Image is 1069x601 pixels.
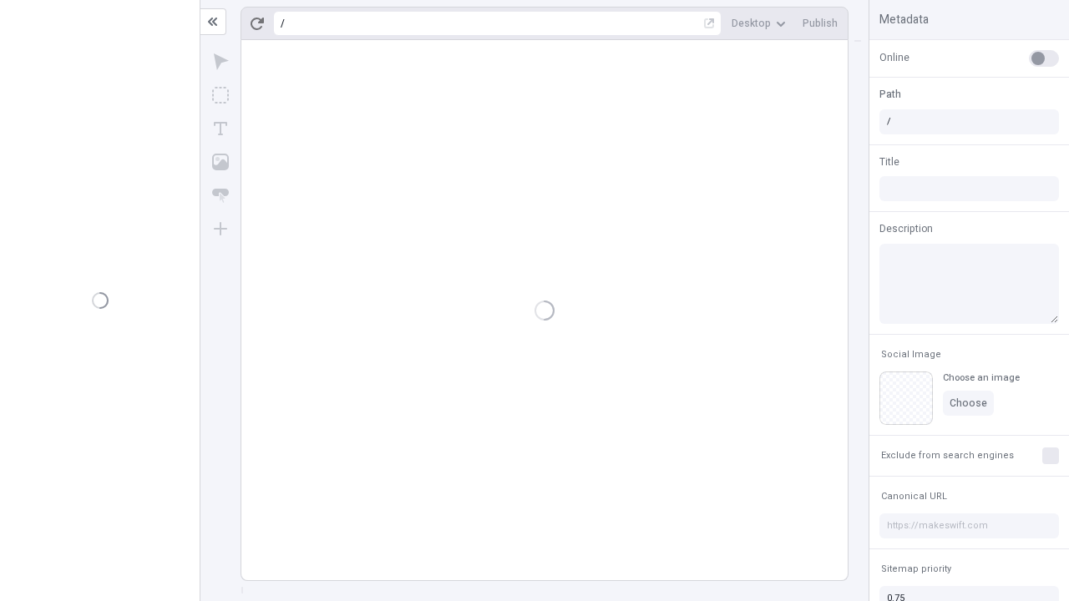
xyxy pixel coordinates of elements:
[881,490,947,503] span: Canonical URL
[879,513,1059,538] input: https://makeswift.com
[879,50,909,65] span: Online
[205,180,236,210] button: Button
[796,11,844,36] button: Publish
[281,17,285,30] div: /
[205,147,236,177] button: Image
[879,154,899,169] span: Title
[878,559,955,579] button: Sitemap priority
[881,449,1014,462] span: Exclude from search engines
[205,114,236,144] button: Text
[879,87,901,102] span: Path
[950,396,987,410] span: Choose
[879,221,933,236] span: Description
[943,391,994,416] button: Choose
[878,487,950,507] button: Canonical URL
[803,17,838,30] span: Publish
[881,563,951,575] span: Sitemap priority
[878,345,945,365] button: Social Image
[205,80,236,110] button: Box
[725,11,793,36] button: Desktop
[881,348,941,361] span: Social Image
[732,17,771,30] span: Desktop
[878,446,1017,466] button: Exclude from search engines
[943,371,1020,384] div: Choose an image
